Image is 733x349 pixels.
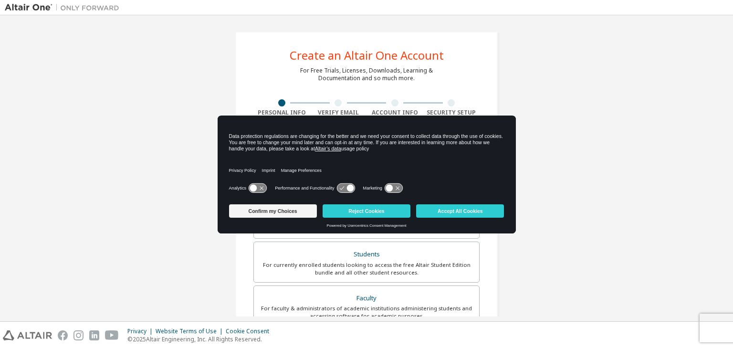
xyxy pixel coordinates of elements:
[127,335,275,343] p: © 2025 Altair Engineering, Inc. All Rights Reserved.
[5,3,124,12] img: Altair One
[253,109,310,116] div: Personal Info
[89,330,99,340] img: linkedin.svg
[105,330,119,340] img: youtube.svg
[260,292,473,305] div: Faculty
[156,328,226,335] div: Website Terms of Use
[226,328,275,335] div: Cookie Consent
[366,109,423,116] div: Account Info
[73,330,84,340] img: instagram.svg
[3,330,52,340] img: altair_logo.svg
[423,109,480,116] div: Security Setup
[127,328,156,335] div: Privacy
[260,248,473,261] div: Students
[290,50,444,61] div: Create an Altair One Account
[260,305,473,320] div: For faculty & administrators of academic institutions administering students and accessing softwa...
[310,109,367,116] div: Verify Email
[300,67,433,82] div: For Free Trials, Licenses, Downloads, Learning & Documentation and so much more.
[260,261,473,276] div: For currently enrolled students looking to access the free Altair Student Edition bundle and all ...
[58,330,68,340] img: facebook.svg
